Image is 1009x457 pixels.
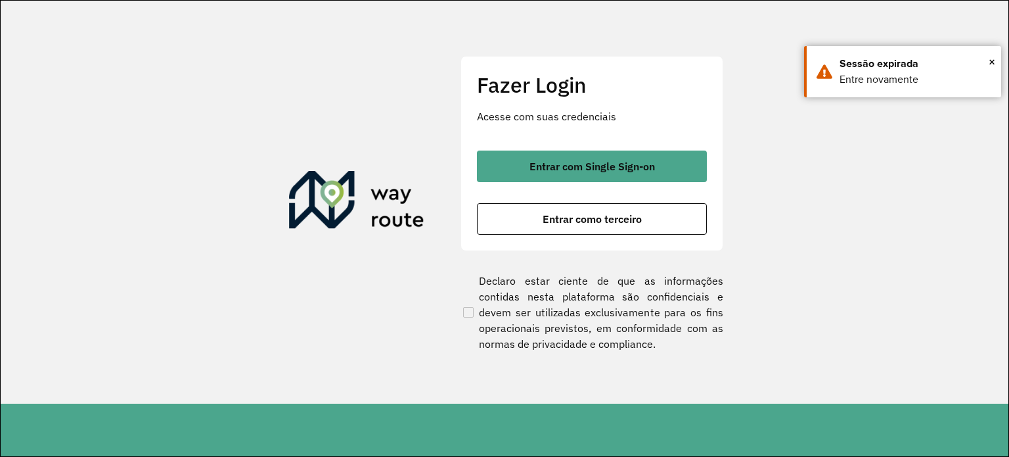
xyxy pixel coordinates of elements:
span: Entrar com Single Sign-on [529,161,655,172]
button: button [477,203,707,235]
label: Declaro estar ciente de que as informações contidas nesta plataforma são confidenciais e devem se... [460,273,723,352]
div: Entre novamente [840,72,991,87]
h2: Fazer Login [477,72,707,97]
p: Acesse com suas credenciais [477,108,707,124]
button: button [477,151,707,182]
span: Entrar como terceiro [543,214,642,224]
button: Close [989,52,995,72]
span: × [989,52,995,72]
div: Sessão expirada [840,56,991,72]
img: Roteirizador AmbevTech [289,171,424,234]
